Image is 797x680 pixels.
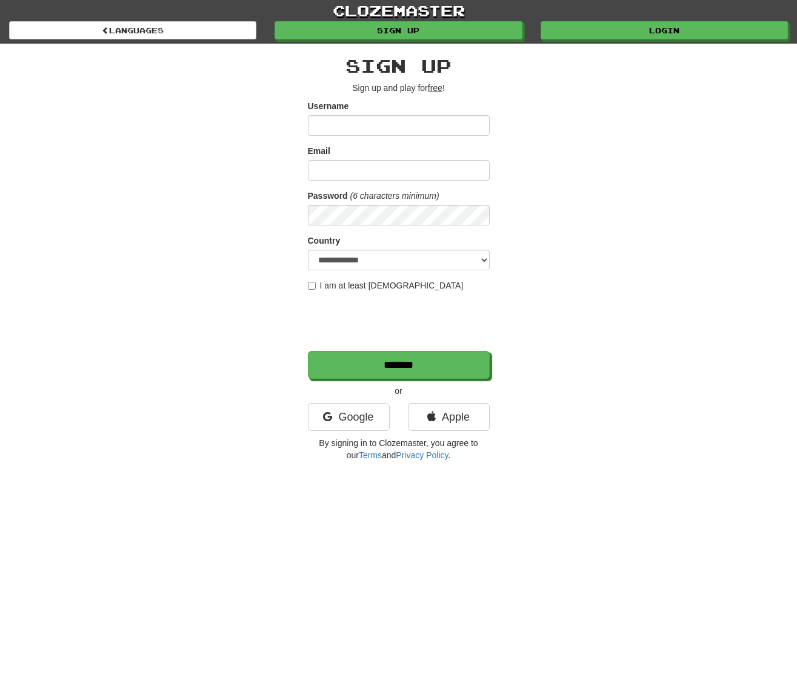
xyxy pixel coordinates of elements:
[308,190,348,202] label: Password
[308,100,349,112] label: Username
[396,450,448,460] a: Privacy Policy
[308,56,490,76] h2: Sign up
[308,437,490,461] p: By signing in to Clozemaster, you agree to our and .
[308,298,492,345] iframe: reCAPTCHA
[308,403,390,431] a: Google
[359,450,382,460] a: Terms
[541,21,788,39] a: Login
[308,235,341,247] label: Country
[408,403,490,431] a: Apple
[350,191,439,201] em: (6 characters minimum)
[308,145,330,157] label: Email
[308,385,490,397] p: or
[308,282,316,290] input: I am at least [DEMOGRAPHIC_DATA]
[9,21,256,39] a: Languages
[308,82,490,94] p: Sign up and play for !
[428,83,442,93] u: free
[308,279,464,292] label: I am at least [DEMOGRAPHIC_DATA]
[275,21,522,39] a: Sign up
